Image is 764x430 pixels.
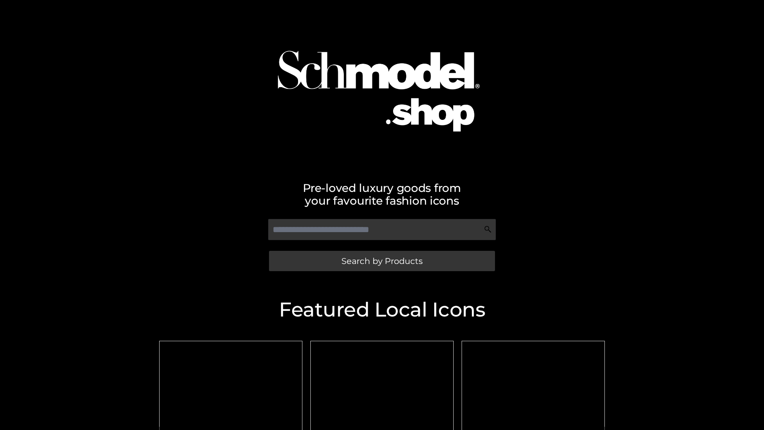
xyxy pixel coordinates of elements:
h2: Pre-loved luxury goods from your favourite fashion icons [155,182,609,207]
h2: Featured Local Icons​ [155,300,609,320]
img: Search Icon [484,225,492,233]
span: Search by Products [341,257,423,265]
a: Search by Products [269,251,495,271]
